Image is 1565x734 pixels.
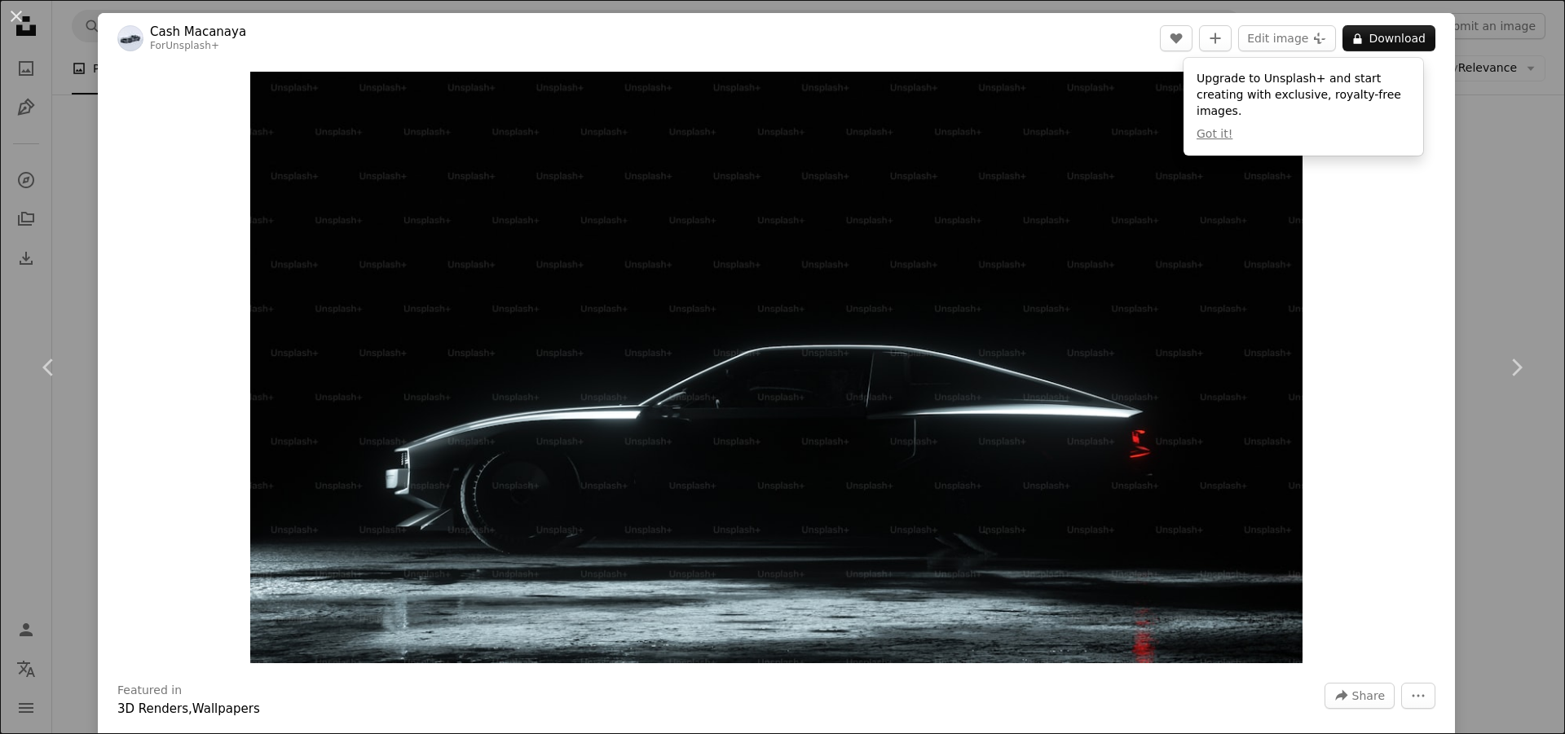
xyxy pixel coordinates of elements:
img: Go to Cash Macanaya's profile [117,25,143,51]
button: Share this image [1325,683,1395,709]
a: Cash Macanaya [150,24,246,40]
a: Wallpapers [192,701,260,716]
button: Zoom in on this image [250,72,1303,663]
div: Upgrade to Unsplash+ and start creating with exclusive, royalty-free images. [1184,58,1423,156]
button: More Actions [1401,683,1435,709]
span: Share [1352,683,1385,708]
img: a car parked in the dark with its lights on [250,72,1303,663]
a: 3D Renders [117,701,188,716]
div: For [150,40,246,53]
h3: Featured in [117,683,182,699]
a: Next [1467,289,1565,446]
button: Edit image [1238,25,1336,51]
button: Got it! [1197,126,1232,143]
span: , [188,701,192,716]
button: Download [1342,25,1435,51]
a: Unsplash+ [165,40,219,51]
button: Like [1160,25,1192,51]
button: Add to Collection [1199,25,1232,51]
